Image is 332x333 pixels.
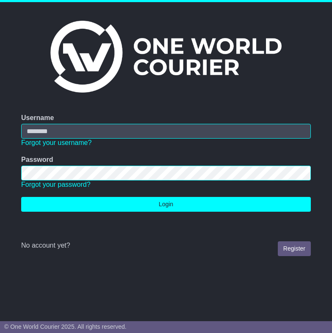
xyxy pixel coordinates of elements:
[21,139,91,146] a: Forgot your username?
[21,156,53,164] label: Password
[21,181,91,188] a: Forgot your password?
[21,114,54,122] label: Username
[21,197,311,212] button: Login
[50,21,282,93] img: One World
[278,241,311,256] a: Register
[4,323,127,330] span: © One World Courier 2025. All rights reserved.
[21,241,311,249] div: No account yet?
